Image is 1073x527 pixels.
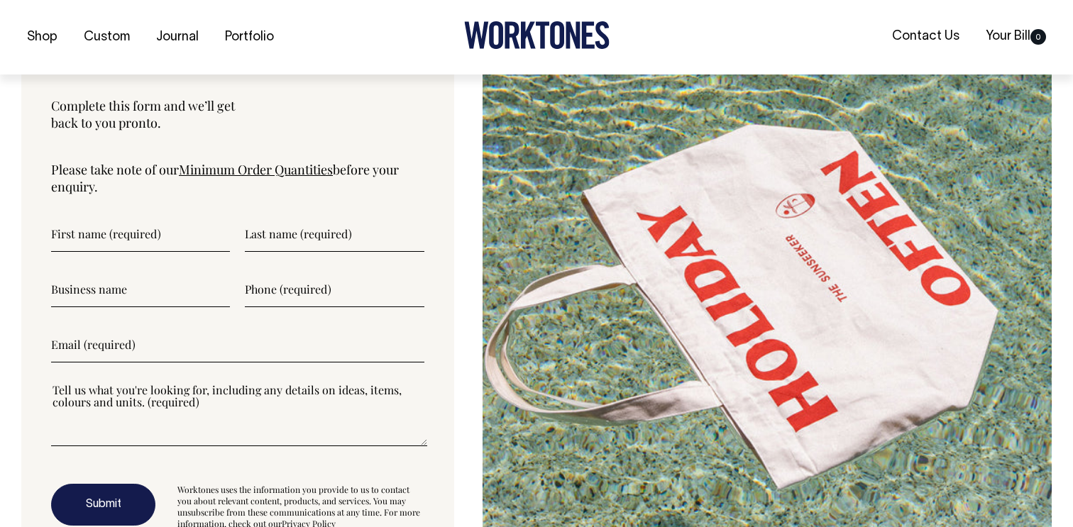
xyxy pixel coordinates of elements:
[51,484,155,526] button: Submit
[245,216,424,252] input: Last name (required)
[150,26,204,49] a: Journal
[51,272,230,307] input: Business name
[980,25,1052,48] a: Your Bill0
[51,97,424,131] p: Complete this form and we’ll get back to you pronto.
[245,272,424,307] input: Phone (required)
[886,25,965,48] a: Contact Us
[78,26,136,49] a: Custom
[1030,29,1046,45] span: 0
[179,161,333,178] a: Minimum Order Quantities
[51,327,424,362] input: Email (required)
[219,26,280,49] a: Portfolio
[51,216,230,252] input: First name (required)
[51,161,424,195] p: Please take note of our before your enquiry.
[21,26,63,49] a: Shop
